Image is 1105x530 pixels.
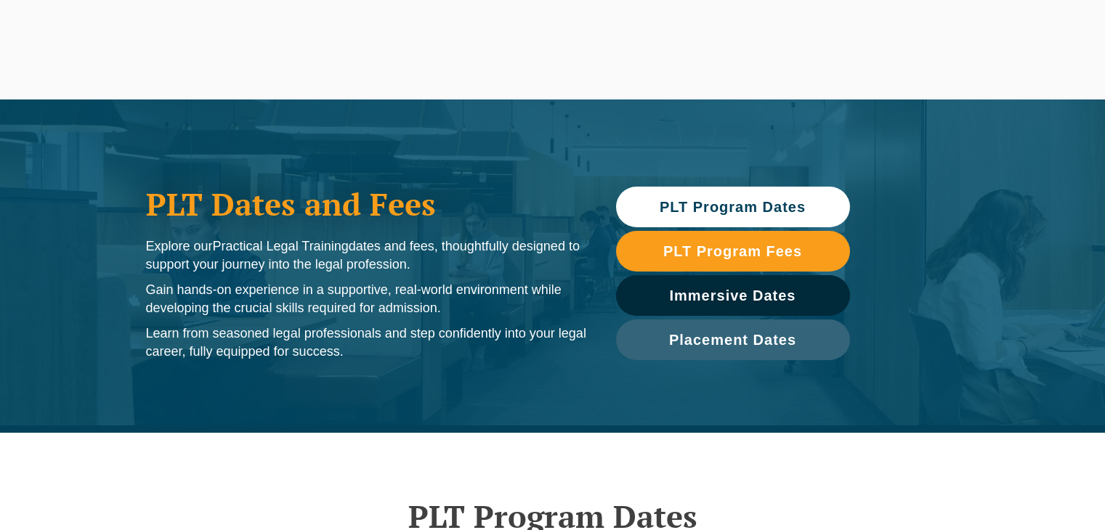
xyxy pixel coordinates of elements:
[616,275,850,316] a: Immersive Dates
[669,333,796,347] span: Placement Dates
[146,325,587,361] p: Learn from seasoned legal professionals and step confidently into your legal career, fully equipp...
[660,200,806,214] span: PLT Program Dates
[146,237,587,274] p: Explore our dates and fees, thoughtfully designed to support your journey into the legal profession.
[146,186,587,222] h1: PLT Dates and Fees
[213,239,349,253] span: Practical Legal Training
[663,244,802,258] span: PLT Program Fees
[146,281,587,317] p: Gain hands-on experience in a supportive, real-world environment while developing the crucial ski...
[616,187,850,227] a: PLT Program Dates
[616,231,850,272] a: PLT Program Fees
[670,288,796,303] span: Immersive Dates
[616,319,850,360] a: Placement Dates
